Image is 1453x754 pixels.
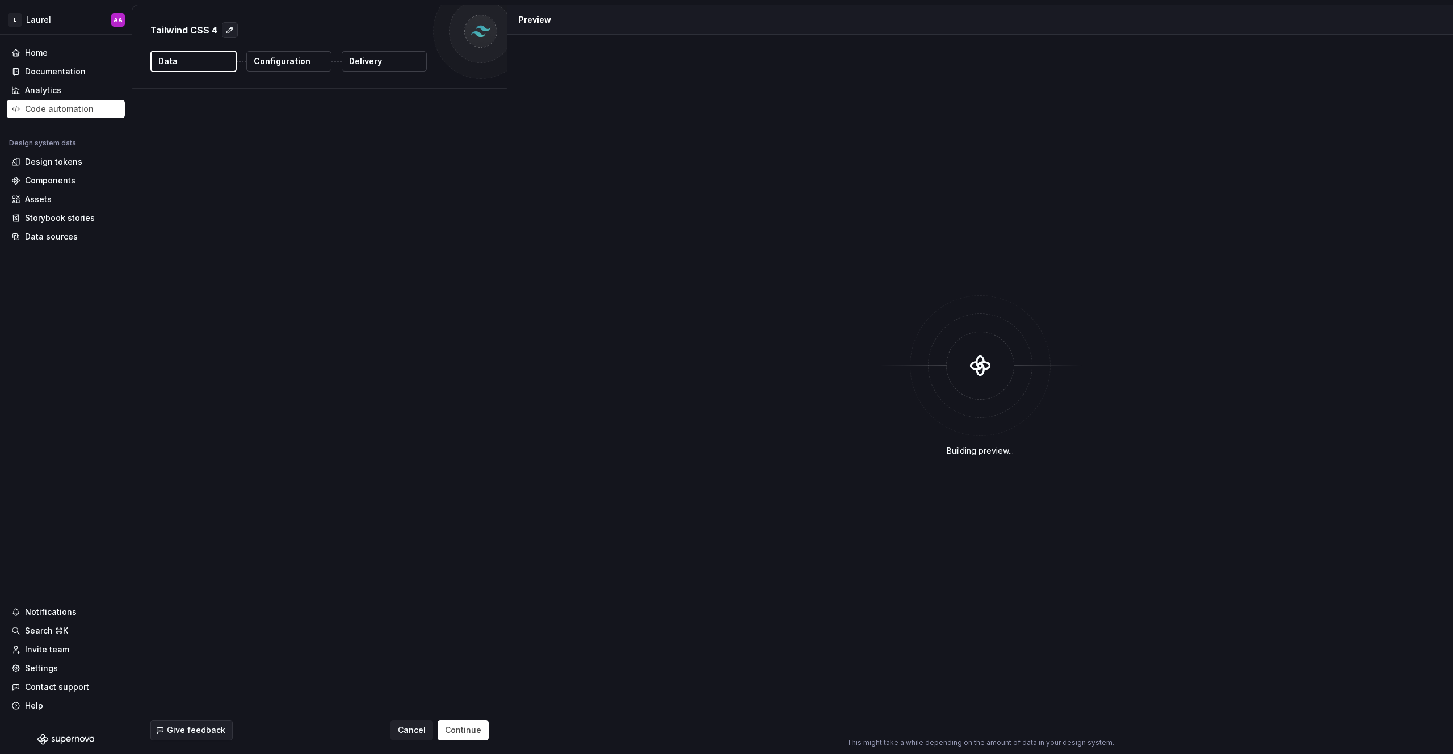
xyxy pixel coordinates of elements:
[7,171,125,190] a: Components
[150,51,237,72] button: Data
[7,228,125,246] a: Data sources
[7,44,125,62] a: Home
[25,663,58,674] div: Settings
[847,738,1114,747] p: This might take a while depending on the amount of data in your design system.
[25,625,68,636] div: Search ⌘K
[947,445,1014,456] div: Building preview...
[7,622,125,640] button: Search ⌘K
[7,697,125,715] button: Help
[25,231,78,242] div: Data sources
[342,51,427,72] button: Delivery
[7,190,125,208] a: Assets
[25,681,89,693] div: Contact support
[150,23,217,37] p: Tailwind CSS 4
[246,51,331,72] button: Configuration
[25,85,61,96] div: Analytics
[167,724,225,736] span: Give feedback
[7,209,125,227] a: Storybook stories
[25,66,86,77] div: Documentation
[349,56,382,67] p: Delivery
[2,7,129,32] button: LLaurelAA
[25,212,95,224] div: Storybook stories
[8,13,22,27] div: L
[25,156,82,167] div: Design tokens
[254,56,310,67] p: Configuration
[150,720,233,740] button: Give feedback
[7,100,125,118] a: Code automation
[25,103,94,115] div: Code automation
[7,62,125,81] a: Documentation
[519,14,551,26] div: Preview
[25,194,52,205] div: Assets
[7,659,125,677] a: Settings
[114,15,123,24] div: AA
[7,81,125,99] a: Analytics
[390,720,433,740] button: Cancel
[438,720,489,740] button: Continue
[26,14,51,26] div: Laurel
[398,724,426,736] span: Cancel
[25,606,77,618] div: Notifications
[25,175,75,186] div: Components
[7,603,125,621] button: Notifications
[37,734,94,745] svg: Supernova Logo
[25,644,69,655] div: Invite team
[25,700,43,711] div: Help
[25,47,48,58] div: Home
[7,153,125,171] a: Design tokens
[445,724,481,736] span: Continue
[9,139,76,148] div: Design system data
[158,56,178,67] p: Data
[7,640,125,659] a: Invite team
[7,678,125,696] button: Contact support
